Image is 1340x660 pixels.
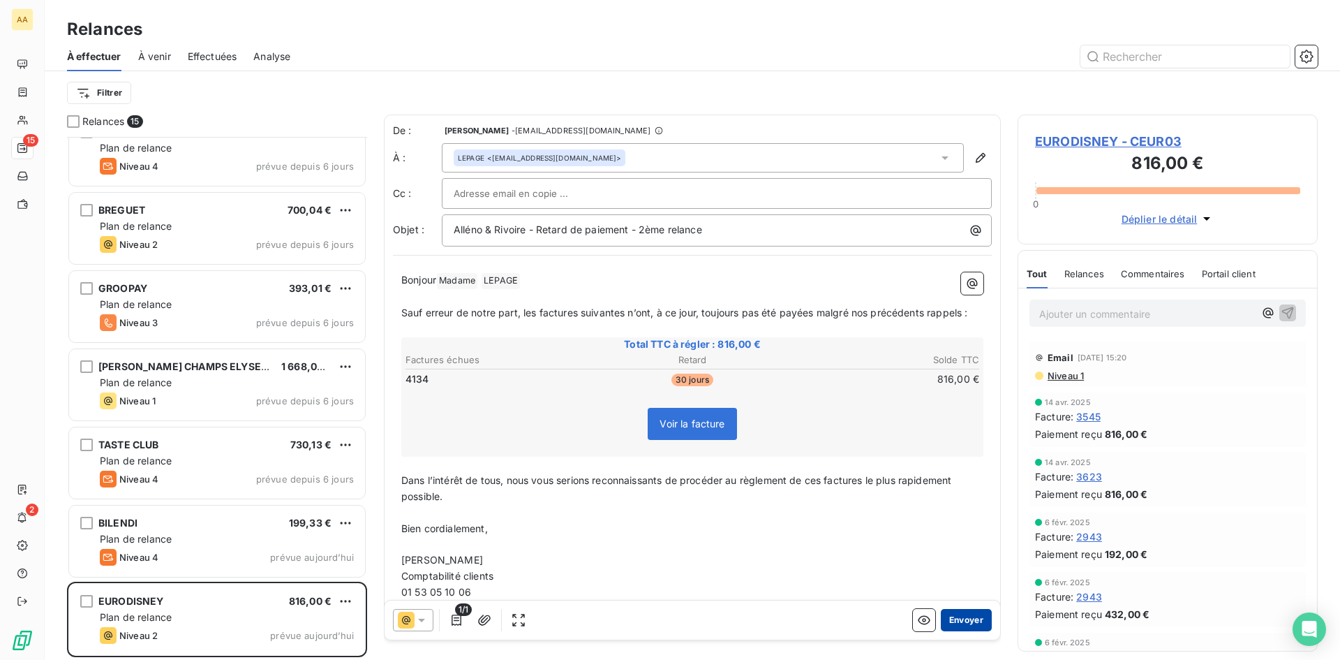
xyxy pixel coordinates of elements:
[1035,151,1300,179] h3: 816,00 €
[100,455,172,467] span: Plan de relance
[256,161,354,172] span: prévue depuis 6 jours
[98,595,164,607] span: EURODISNEY
[454,223,702,235] span: Alléno & Rivoire - Retard de paiement - 2ème relance
[393,124,442,138] span: De :
[405,372,429,386] span: 4134
[941,609,992,631] button: Envoyer
[454,183,604,204] input: Adresse email en copie ...
[1045,578,1090,587] span: 6 févr. 2025
[405,353,595,367] th: Factures échues
[445,126,509,135] span: [PERSON_NAME]
[119,317,158,328] span: Niveau 3
[1293,613,1326,646] div: Open Intercom Messenger
[393,223,424,235] span: Objet :
[256,239,354,250] span: prévue depuis 6 jours
[1076,589,1102,604] span: 2943
[119,630,158,641] span: Niveau 2
[119,239,158,250] span: Niveau 2
[1035,547,1102,562] span: Paiement reçu
[1105,547,1147,562] span: 192,00 €
[1076,529,1102,544] span: 2943
[1064,268,1104,279] span: Relances
[138,50,171,64] span: À venir
[401,274,436,286] span: Bonjour
[11,8,33,31] div: AA
[270,552,354,563] span: prévue aujourd’hui
[458,153,621,163] div: <[EMAIL_ADDRESS][DOMAIN_NAME]>
[82,115,124,129] span: Relances
[1035,469,1073,484] span: Facture :
[290,439,332,450] span: 730,13 €
[98,517,137,529] span: BILENDI
[270,630,354,641] span: prévue aujourd’hui
[100,220,172,232] span: Plan de relance
[281,360,333,372] span: 1 668,08 €
[100,142,172,154] span: Plan de relance
[458,153,484,163] span: LEPAGE
[1202,268,1256,279] span: Portail client
[100,298,172,310] span: Plan de relance
[1035,529,1073,544] span: Facture :
[98,204,145,216] span: BREGUET
[289,517,332,529] span: 199,33 €
[1076,409,1101,424] span: 3545
[403,337,981,351] span: Total TTC à régler : 816,00 €
[253,50,290,64] span: Analyse
[1105,427,1147,441] span: 816,00 €
[660,418,724,430] span: Voir la facture
[98,282,147,294] span: GROOPAY
[1035,487,1102,501] span: Paiement reçu
[98,439,159,450] span: TASTE CLUB
[67,137,367,660] div: grid
[100,611,172,623] span: Plan de relance
[1033,198,1038,210] span: 0
[288,204,332,216] span: 700,04 €
[512,126,650,135] span: - [EMAIL_ADDRESS][DOMAIN_NAME]
[127,115,142,128] span: 15
[67,17,142,42] h3: Relances
[188,50,237,64] span: Effectuées
[1045,458,1091,467] span: 14 avr. 2025
[1080,45,1290,68] input: Rechercher
[67,50,121,64] span: À effectuer
[1105,607,1149,622] span: 432,00 €
[1105,487,1147,501] span: 816,00 €
[1035,607,1102,622] span: Paiement reçu
[1035,589,1073,604] span: Facture :
[597,353,787,367] th: Retard
[1078,353,1127,362] span: [DATE] 15:20
[256,395,354,406] span: prévue depuis 6 jours
[256,474,354,485] span: prévue depuis 6 jours
[119,552,158,563] span: Niveau 4
[1117,211,1219,227] button: Déplier le détail
[401,522,488,534] span: Bien cordialement,
[401,586,471,598] span: 01 53 05 10 06
[1121,268,1185,279] span: Commentaires
[289,282,332,294] span: 393,01 €
[67,82,131,104] button: Filtrer
[1045,638,1090,647] span: 6 févr. 2025
[98,360,274,372] span: [PERSON_NAME] CHAMPS ELYSEES
[1027,268,1048,279] span: Tout
[482,273,520,289] span: LEPAGE
[401,307,967,318] span: Sauf erreur de notre part, les factures suivantes n’ont, à ce jour, toujours pas été payées malgr...
[1045,398,1091,406] span: 14 avr. 2025
[789,353,980,367] th: Solde TTC
[401,554,483,566] span: [PERSON_NAME]
[437,273,477,289] span: Madame
[100,533,172,545] span: Plan de relance
[1035,409,1073,424] span: Facture :
[1035,427,1102,441] span: Paiement reçu
[455,603,472,616] span: 1/1
[26,504,38,516] span: 2
[119,474,158,485] span: Niveau 4
[1035,132,1300,151] span: EURODISNEY - CEUR03
[256,317,354,328] span: prévue depuis 6 jours
[289,595,332,607] span: 816,00 €
[401,474,955,502] span: Dans l’intérêt de tous, nous vous serions reconnaissants de procéder au règlement de ces factures...
[11,629,33,652] img: Logo LeanPay
[1076,469,1102,484] span: 3623
[393,151,442,165] label: À :
[401,570,493,582] span: Comptabilité clients
[119,161,158,172] span: Niveau 4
